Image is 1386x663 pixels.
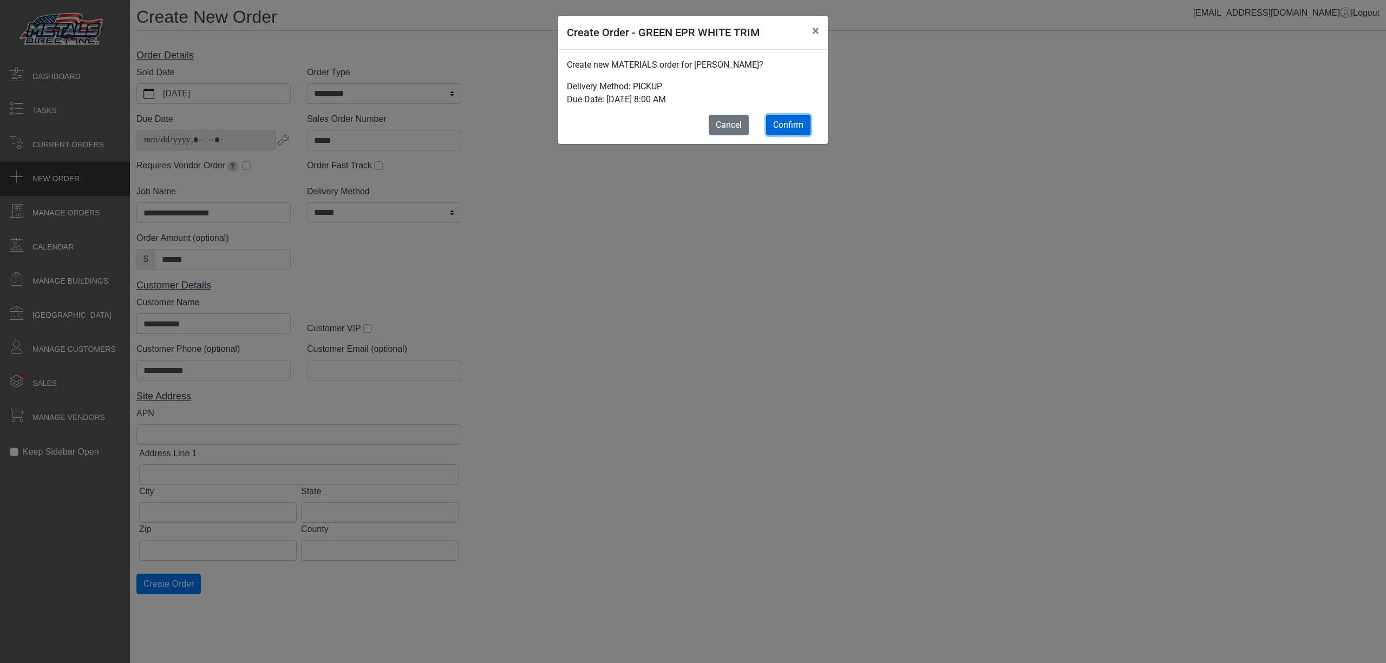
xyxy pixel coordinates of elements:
p: Delivery Method: PICKUP Due Date: [DATE] 8:00 AM [567,80,819,106]
h5: Create Order - GREEN EPR WHITE TRIM [567,24,760,41]
span: Confirm [773,120,803,130]
button: Confirm [766,115,810,135]
p: Create new MATERIALS order for [PERSON_NAME]? [567,58,819,71]
button: Cancel [709,115,749,135]
button: Close [803,16,828,46]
